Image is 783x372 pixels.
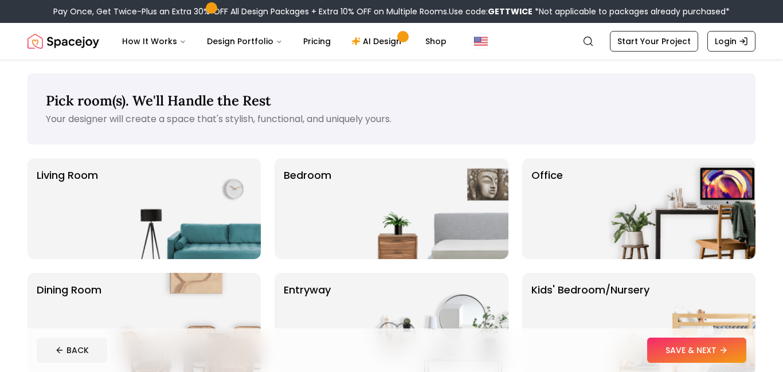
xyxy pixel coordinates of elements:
[46,112,737,126] p: Your designer will create a space that's stylish, functional, and uniquely yours.
[114,158,261,259] img: Living Room
[533,6,730,17] span: *Not applicable to packages already purchased*
[46,92,271,109] span: Pick room(s). We'll Handle the Rest
[113,30,195,53] button: How It Works
[342,30,414,53] a: AI Design
[53,6,730,17] div: Pay Once, Get Twice-Plus an Extra 30% OFF All Design Packages + Extra 10% OFF on Multiple Rooms.
[37,167,98,250] p: Living Room
[531,167,563,250] p: Office
[647,338,746,363] button: SAVE & NEXT
[488,6,533,17] b: GETTWICE
[37,282,101,365] p: Dining Room
[416,30,456,53] a: Shop
[284,167,331,250] p: Bedroom
[37,338,107,363] button: BACK
[362,158,508,259] img: Bedroom
[28,30,99,53] img: Spacejoy Logo
[531,282,649,365] p: Kids' Bedroom/Nursery
[474,34,488,48] img: United States
[113,30,456,53] nav: Main
[449,6,533,17] span: Use code:
[609,158,755,259] img: Office
[610,31,698,52] a: Start Your Project
[707,31,755,52] a: Login
[28,23,755,60] nav: Global
[284,282,331,365] p: entryway
[28,30,99,53] a: Spacejoy
[198,30,292,53] button: Design Portfolio
[294,30,340,53] a: Pricing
